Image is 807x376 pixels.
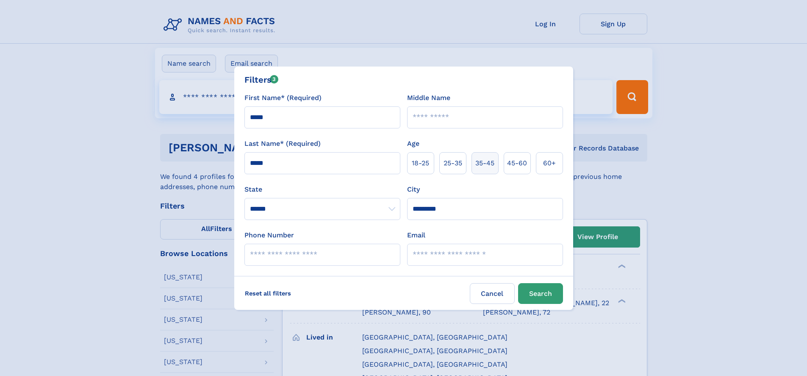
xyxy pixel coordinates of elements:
label: First Name* (Required) [244,93,322,103]
span: 35‑45 [475,158,494,168]
div: Filters [244,73,279,86]
label: Middle Name [407,93,450,103]
label: Email [407,230,425,240]
label: Age [407,139,419,149]
label: State [244,184,400,195]
label: Cancel [470,283,515,304]
label: Last Name* (Required) [244,139,321,149]
span: 60+ [543,158,556,168]
span: 25‑35 [444,158,462,168]
label: Reset all filters [239,283,297,304]
label: City [407,184,420,195]
span: 45‑60 [507,158,527,168]
label: Phone Number [244,230,294,240]
button: Search [518,283,563,304]
span: 18‑25 [412,158,429,168]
